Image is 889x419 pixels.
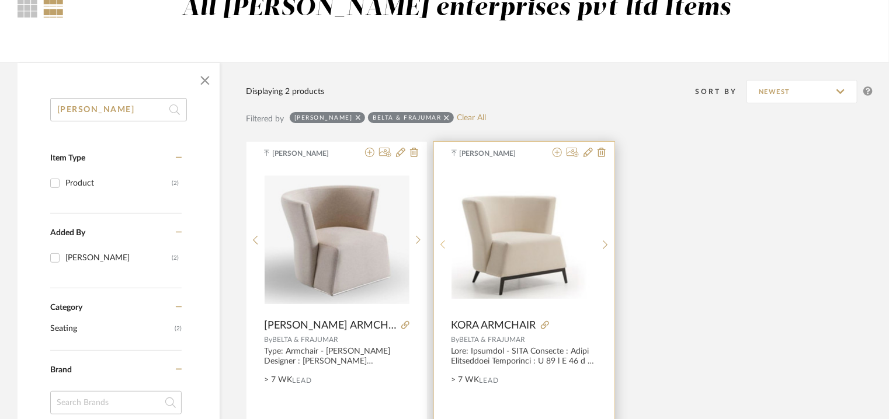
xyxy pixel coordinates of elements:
[172,249,179,267] div: (2)
[65,174,172,193] div: Product
[193,69,217,92] button: Close
[50,303,82,313] span: Category
[264,336,272,343] span: By
[246,113,284,125] div: Filtered by
[452,336,460,343] span: By
[50,391,182,414] input: Search Brands
[50,154,85,162] span: Item Type
[264,319,397,332] span: [PERSON_NAME] ARMCHAIR
[460,336,526,343] span: BELTA & FRAJUMAR
[373,114,441,121] div: BELTA & FRAJUMAR
[292,376,312,385] span: Lead
[172,174,179,193] div: (2)
[50,366,72,374] span: Brand
[457,113,486,123] a: Clear All
[50,229,85,237] span: Added By
[452,374,480,386] span: > 7 WK
[50,98,187,121] input: Search within 2 results
[452,319,536,332] span: KORA ARMCHAIR
[294,114,353,121] div: [PERSON_NAME]
[246,85,324,98] div: Displaying 2 products
[452,347,597,366] div: Lore: Ipsumdol - SITA Consecte : Adipi Elitseddoei Temporinci : U 89 l E 46 d M 51al/ Enim A 75mi...
[272,148,346,159] span: [PERSON_NAME]
[452,181,596,298] img: KORA ARMCHAIR
[272,336,338,343] span: BELTA & FRAJUMAR
[265,176,409,304] img: ARKO ARMCHAIR
[452,167,596,313] div: 0
[175,319,182,338] span: (2)
[264,374,292,386] span: > 7 WK
[264,347,409,366] div: Type: Armchair - [PERSON_NAME] Designer : [PERSON_NAME] Dimensions : W 82 x D 70 x H 71/ SH 42cm/...
[460,148,533,159] span: [PERSON_NAME]
[480,376,499,385] span: Lead
[65,249,172,267] div: [PERSON_NAME]
[695,86,746,97] div: Sort By
[50,319,172,338] span: Seating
